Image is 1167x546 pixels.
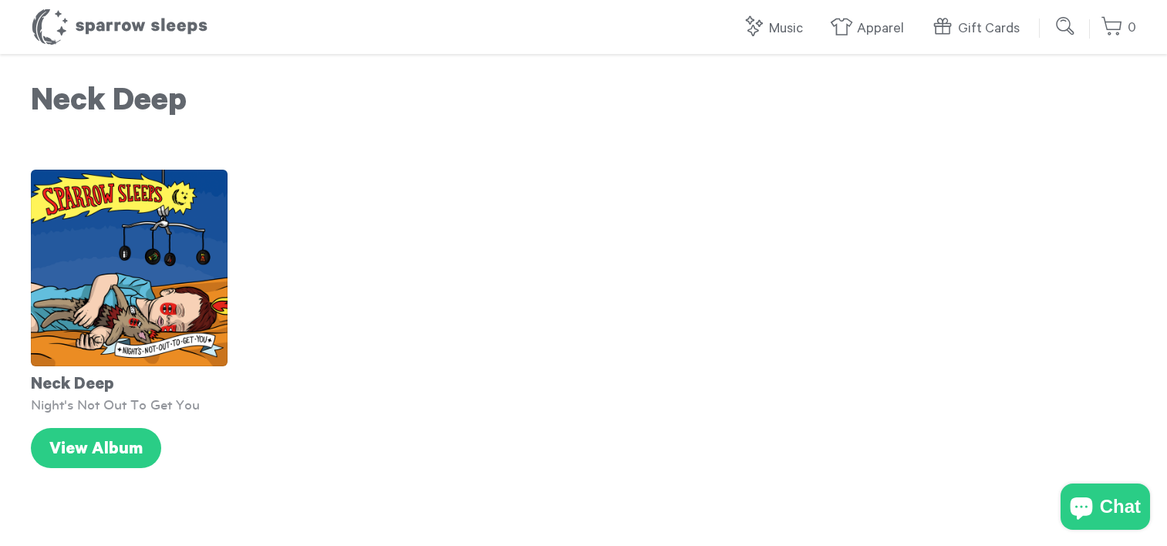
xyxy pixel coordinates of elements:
a: Music [742,12,811,45]
a: 0 [1101,12,1136,45]
a: Apparel [830,12,912,45]
input: Submit [1051,11,1081,42]
div: Night's Not Out To Get You [31,397,228,413]
a: Gift Cards [931,12,1027,45]
img: SS-NightsNotOutToGetYou-Cover-1600x1600_grande.png [31,170,228,366]
div: Neck Deep [31,366,228,397]
h1: Sparrow Sleeps [31,8,208,46]
inbox-online-store-chat: Shopify online store chat [1056,484,1155,534]
a: View Album [31,428,161,468]
h1: Neck Deep [31,85,1136,123]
